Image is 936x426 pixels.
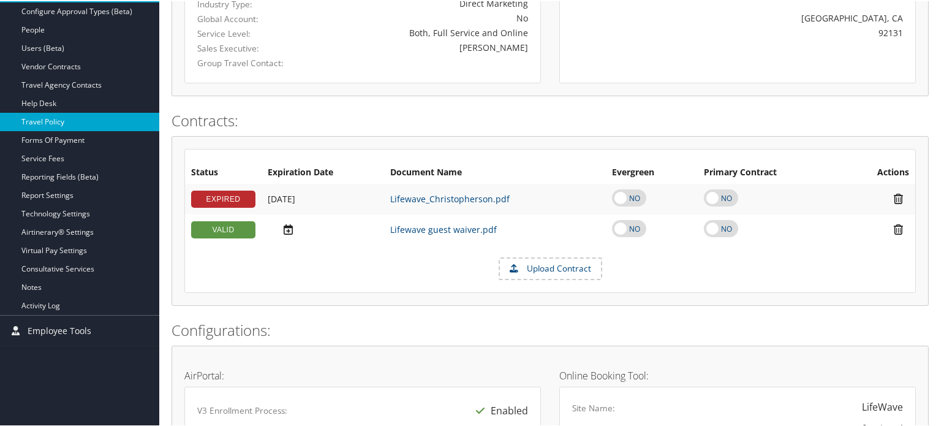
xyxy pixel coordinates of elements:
[172,109,929,130] h2: Contracts:
[606,161,698,183] th: Evergreen
[888,191,909,204] i: Remove Contract
[197,403,287,416] label: V3 Enrollment Process:
[888,222,909,235] i: Remove Contract
[470,398,528,420] div: Enabled
[191,189,255,207] div: EXPIRED
[197,41,295,53] label: Sales Executive:
[862,398,903,413] div: LifeWave
[841,161,915,183] th: Actions
[191,220,255,237] div: VALID
[314,10,528,23] div: No
[184,370,541,379] h4: AirPortal:
[268,192,378,203] div: Add/Edit Date
[185,161,262,183] th: Status
[197,12,295,24] label: Global Account:
[197,56,295,68] label: Group Travel Contact:
[172,319,929,340] h2: Configurations:
[559,370,916,379] h4: Online Booking Tool:
[262,161,384,183] th: Expiration Date
[390,223,497,234] a: Lifewave guest waiver.pdf
[197,26,295,39] label: Service Level:
[314,40,528,53] div: [PERSON_NAME]
[572,401,615,413] label: Site Name:
[384,161,606,183] th: Document Name
[660,25,904,38] div: 92131
[268,222,378,235] div: Add/Edit Date
[660,10,904,23] div: [GEOGRAPHIC_DATA], CA
[314,25,528,38] div: Both, Full Service and Online
[268,192,295,203] span: [DATE]
[698,161,841,183] th: Primary Contract
[28,314,91,345] span: Employee Tools
[500,257,601,278] label: Upload Contract
[390,192,510,203] a: Lifewave_Christopherson.pdf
